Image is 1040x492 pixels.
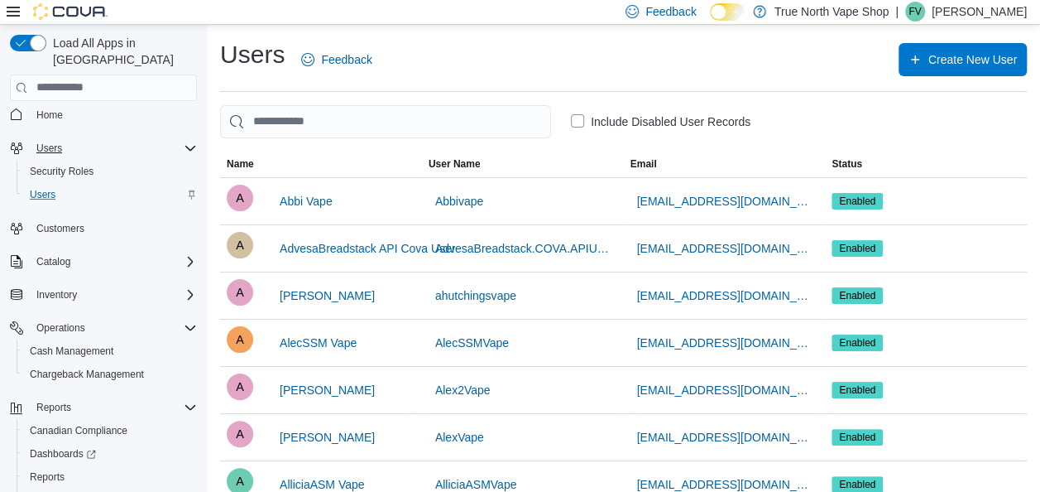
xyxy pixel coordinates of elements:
span: Cash Management [30,345,113,358]
span: Enabled [832,429,883,446]
span: Security Roles [30,165,93,178]
span: Home [36,109,63,122]
span: A [236,421,244,447]
span: Enabled [839,477,875,492]
span: Enabled [839,241,875,256]
span: AdvesaBreadstack.COVA.APIUser.TrueNorthVapeShop [435,240,611,257]
img: Cova [33,3,108,20]
div: Felix Vape [905,2,925,22]
span: User Name [429,157,481,171]
span: Enabled [832,287,883,304]
button: Users [30,138,69,158]
span: Enabled [832,240,883,257]
span: [PERSON_NAME] [280,382,375,398]
span: Chargeback Management [23,364,197,384]
a: Users [23,185,62,205]
div: AlecSSM [227,326,253,353]
button: Create New User [899,43,1027,76]
a: Dashboards [17,442,204,465]
p: [PERSON_NAME] [932,2,1027,22]
button: Operations [3,316,204,340]
button: Alex2Vape [429,374,497,407]
span: A [236,374,244,400]
span: Home [30,104,197,125]
span: Enabled [832,335,883,351]
button: Canadian Compliance [17,419,204,442]
span: Enabled [839,335,875,350]
span: Canadian Compliance [23,421,197,441]
span: Chargeback Management [30,368,144,381]
a: Dashboards [23,444,103,464]
span: Canadian Compliance [30,424,127,437]
span: Feedback [645,3,696,20]
span: Load All Apps in [GEOGRAPHIC_DATA] [46,35,197,68]
button: Cash Management [17,340,204,363]
button: Inventory [3,283,204,306]
span: Operations [36,321,85,335]
button: Customers [3,216,204,240]
span: AlexVape [435,429,484,446]
span: AdvesaBreadstack API Cova User [280,240,455,257]
button: [EMAIL_ADDRESS][DOMAIN_NAME] [630,279,819,312]
span: Name [227,157,254,171]
span: A [236,232,244,258]
span: Cash Management [23,341,197,361]
h1: Users [220,38,285,71]
span: Dashboards [30,447,96,461]
button: Reports [17,465,204,489]
button: [EMAIL_ADDRESS][DOMAIN_NAME] [630,421,819,454]
span: Catalog [30,252,197,272]
span: Feedback [321,51,371,68]
a: Home [30,105,69,125]
div: Alex [227,374,253,400]
button: Users [17,183,204,206]
span: A [236,326,244,353]
span: [PERSON_NAME] [280,429,375,446]
a: Chargeback Management [23,364,151,384]
span: AlecSSMVape [435,335,509,351]
button: [PERSON_NAME] [273,279,381,312]
span: Users [30,188,55,201]
button: AdvesaBreadstack.COVA.APIUser.TrueNorthVapeShop [429,232,617,265]
span: Customers [30,218,197,239]
span: AlecSSM Vape [280,335,357,351]
div: Abbi [227,185,253,211]
span: Abbivape [435,193,483,210]
span: Inventory [30,285,197,305]
button: [EMAIL_ADDRESS][DOMAIN_NAME] [630,185,819,218]
span: ahutchingsvape [435,287,516,304]
button: Reports [3,396,204,419]
span: [EMAIL_ADDRESS][DOMAIN_NAME] [637,382,812,398]
span: Enabled [839,288,875,303]
span: Dark Mode [710,21,711,22]
a: Cash Management [23,341,120,361]
button: Reports [30,398,78,417]
button: AlecSSM Vape [273,326,363,359]
label: Include Disabled User Records [571,112,750,132]
span: [EMAIL_ADDRESS][DOMAIN_NAME] [637,429,812,446]
span: Email [630,157,657,171]
span: Customers [36,222,84,235]
button: Chargeback Management [17,363,204,386]
button: [PERSON_NAME] [273,374,381,407]
span: Enabled [839,430,875,445]
div: Alex [227,279,253,306]
a: Customers [30,219,91,239]
button: Users [3,137,204,160]
span: [EMAIL_ADDRESS][DOMAIN_NAME] [637,193,812,210]
span: Dashboards [23,444,197,464]
span: Users [36,142,62,155]
span: Security Roles [23,162,197,181]
span: Users [23,185,197,205]
span: Catalog [36,255,70,268]
button: AlexVape [429,421,491,454]
input: Dark Mode [710,3,745,21]
span: Status [832,157,862,171]
p: | [895,2,899,22]
span: A [236,279,244,306]
span: [EMAIL_ADDRESS][DOMAIN_NAME] [637,287,812,304]
button: [EMAIL_ADDRESS][DOMAIN_NAME] [630,232,819,265]
span: Users [30,138,197,158]
span: Enabled [839,194,875,209]
button: Catalog [30,252,77,272]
